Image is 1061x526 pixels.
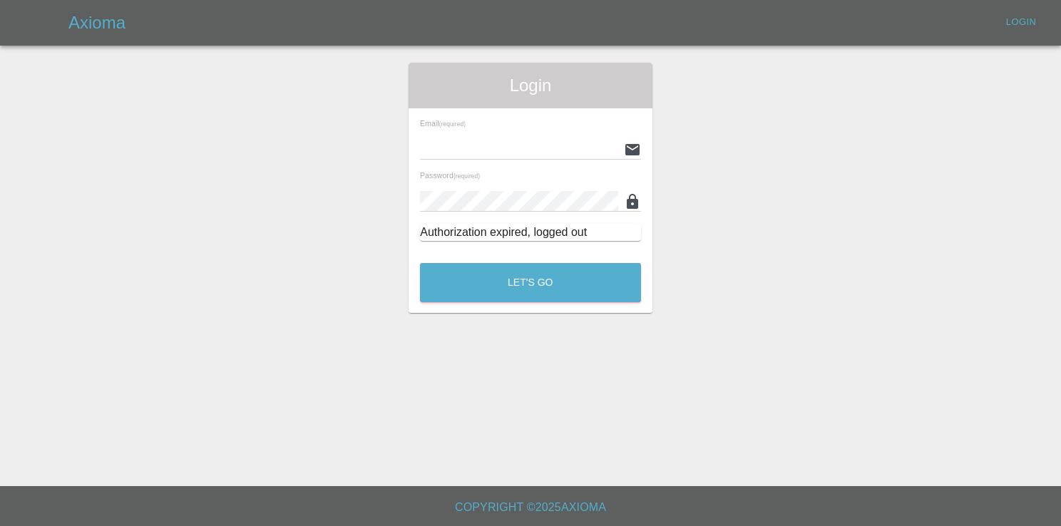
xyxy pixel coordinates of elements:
span: Password [420,171,480,180]
div: Authorization expired, logged out [420,224,641,241]
h6: Copyright © 2025 Axioma [11,497,1050,517]
span: Email [420,119,466,128]
h5: Axioma [68,11,125,34]
a: Login [998,11,1044,33]
small: (required) [439,121,466,128]
button: Let's Go [420,263,641,302]
span: Login [420,74,641,97]
small: (required) [453,173,480,180]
